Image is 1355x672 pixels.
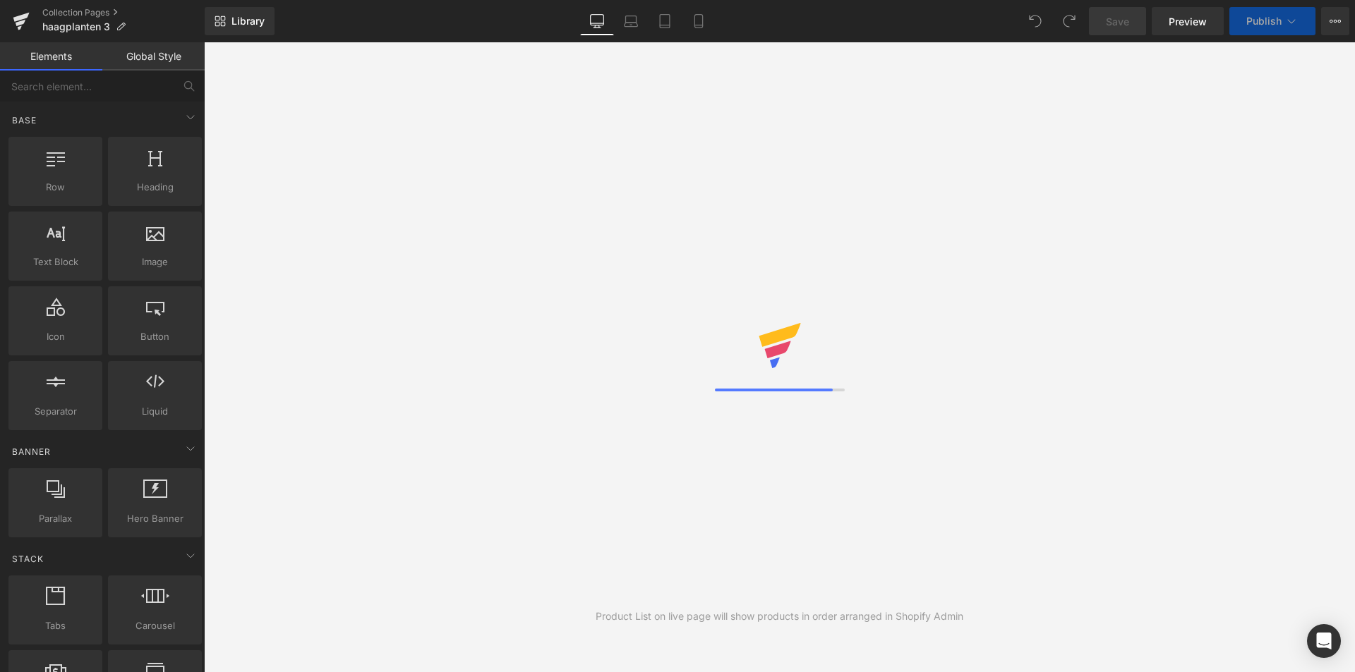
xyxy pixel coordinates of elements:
span: Carousel [112,618,198,633]
div: Product List on live page will show products in order arranged in Shopify Admin [596,609,963,624]
span: Base [11,114,38,127]
a: Desktop [580,7,614,35]
span: Button [112,329,198,344]
span: Heading [112,180,198,195]
span: Parallax [13,511,98,526]
a: Tablet [648,7,682,35]
span: Stack [11,552,45,566]
span: Save [1106,14,1129,29]
a: Global Style [102,42,205,71]
a: Collection Pages [42,7,205,18]
button: Redo [1055,7,1083,35]
span: haagplanten 3 [42,21,110,32]
span: Publish [1246,16,1282,27]
span: Icon [13,329,98,344]
div: Open Intercom Messenger [1307,624,1341,658]
a: Laptop [614,7,648,35]
button: Undo [1021,7,1049,35]
a: New Library [205,7,275,35]
span: Library [231,15,265,28]
button: Publish [1229,7,1315,35]
span: Row [13,180,98,195]
a: Mobile [682,7,716,35]
span: Image [112,255,198,269]
span: Tabs [13,618,98,633]
span: Separator [13,404,98,419]
span: Preview [1169,14,1207,29]
span: Text Block [13,255,98,269]
a: Preview [1152,7,1224,35]
span: Liquid [112,404,198,419]
button: More [1321,7,1349,35]
span: Banner [11,445,52,458]
span: Hero Banner [112,511,198,526]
